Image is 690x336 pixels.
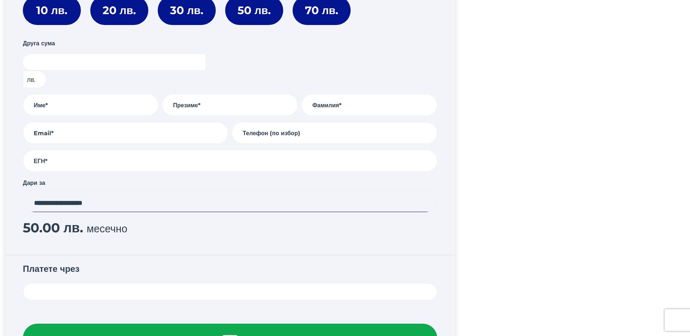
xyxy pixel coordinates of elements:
[23,220,60,236] span: 50.00
[23,39,55,49] label: Друга сума
[23,178,45,187] label: Дари за
[23,264,437,277] h3: Платете чрез
[23,71,46,88] span: лв.
[34,289,426,295] iframe: Secure card payment input frame
[87,222,127,235] span: месечно
[63,220,83,236] span: лв.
